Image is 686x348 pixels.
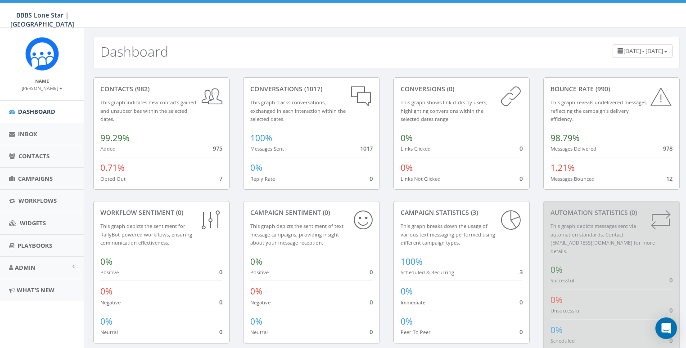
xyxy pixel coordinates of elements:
[401,85,523,94] div: conversions
[623,47,663,55] span: [DATE] - [DATE]
[551,277,574,284] small: Successful
[18,107,55,116] span: Dashboard
[219,174,222,183] span: 7
[100,162,125,174] span: 0.71%
[370,328,373,336] span: 0
[100,299,121,306] small: Negative
[551,294,563,306] span: 0%
[360,144,373,152] span: 1017
[519,268,523,276] span: 3
[100,85,222,94] div: contacts
[445,85,454,93] span: (0)
[250,208,372,217] div: Campaign Sentiment
[250,256,262,268] span: 0%
[35,78,49,84] small: Name
[401,299,425,306] small: Immediate
[551,145,596,152] small: Messages Delivered
[370,268,373,276] span: 0
[18,241,52,250] span: Playbooks
[100,269,119,276] small: Positive
[302,85,322,93] span: (1017)
[655,317,677,339] div: Open Intercom Messenger
[219,268,222,276] span: 0
[321,208,330,217] span: (0)
[250,286,262,297] span: 0%
[551,99,648,122] small: This graph reveals undelivered messages, reflecting the campaign's delivery efficiency.
[401,286,413,297] span: 0%
[594,85,610,93] span: (990)
[663,144,672,152] span: 978
[401,256,423,268] span: 100%
[669,336,672,344] span: 0
[250,145,284,152] small: Messages Sent
[551,162,575,174] span: 1.21%
[100,223,192,246] small: This graph depicts the sentiment for RallyBot-powered workflows, ensuring communication effective...
[551,85,672,94] div: Bounce Rate
[22,85,63,91] small: [PERSON_NAME]
[401,175,441,182] small: Links Not Clicked
[100,208,222,217] div: Workflow Sentiment
[401,223,495,246] small: This graph breaks down the usage of various text messaging performed using different campaign types.
[133,85,149,93] span: (982)
[401,208,523,217] div: Campaign Statistics
[401,269,454,276] small: Scheduled & Recurring
[250,269,269,276] small: Positive
[18,130,37,138] span: Inbox
[551,175,595,182] small: Messages Bounced
[401,99,487,122] small: This graph shows link clicks by users, highlighting conversions within the selected dates range.
[519,298,523,306] span: 0
[519,144,523,152] span: 0
[100,286,113,297] span: 0%
[250,85,372,94] div: conversations
[370,298,373,306] span: 0
[100,44,168,59] h2: Dashboard
[250,175,275,182] small: Reply Rate
[100,256,113,268] span: 0%
[100,145,116,152] small: Added
[666,174,672,183] span: 12
[174,208,183,217] span: (0)
[551,307,581,314] small: Unsuccessful
[100,175,126,182] small: Opted Out
[628,208,637,217] span: (0)
[250,316,262,327] span: 0%
[401,132,413,144] span: 0%
[551,264,563,276] span: 0%
[25,37,59,71] img: Rally_Corp_Icon_1.png
[100,329,118,335] small: Neutral
[551,337,575,344] small: Scheduled
[469,208,478,217] span: (3)
[250,299,271,306] small: Negative
[401,316,413,327] span: 0%
[250,223,343,246] small: This graph depicts the sentiment of text message campaigns, providing insight about your message ...
[669,306,672,314] span: 0
[100,316,113,327] span: 0%
[18,152,50,160] span: Contacts
[551,223,655,254] small: This graph depicts messages sent via automation standards. Contact [EMAIL_ADDRESS][DOMAIN_NAME] f...
[250,99,346,122] small: This graph tracks conversations, exchanged in each interaction within the selected dates.
[18,196,57,205] span: Workflows
[250,329,268,335] small: Neutral
[551,208,672,217] div: Automation Statistics
[100,99,196,122] small: This graph indicates new contacts gained and unsubscribes within the selected dates.
[669,276,672,284] span: 0
[22,84,63,92] a: [PERSON_NAME]
[401,145,431,152] small: Links Clicked
[10,11,74,28] span: BBBS Lone Star | [GEOGRAPHIC_DATA]
[370,174,373,183] span: 0
[250,132,272,144] span: 100%
[401,162,413,174] span: 0%
[18,174,53,183] span: Campaigns
[551,132,580,144] span: 98.79%
[15,263,36,272] span: Admin
[519,328,523,336] span: 0
[519,174,523,183] span: 0
[20,219,46,227] span: Widgets
[213,144,222,152] span: 975
[219,328,222,336] span: 0
[219,298,222,306] span: 0
[250,162,262,174] span: 0%
[401,329,431,335] small: Peer To Peer
[551,324,563,336] span: 0%
[100,132,130,144] span: 99.29%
